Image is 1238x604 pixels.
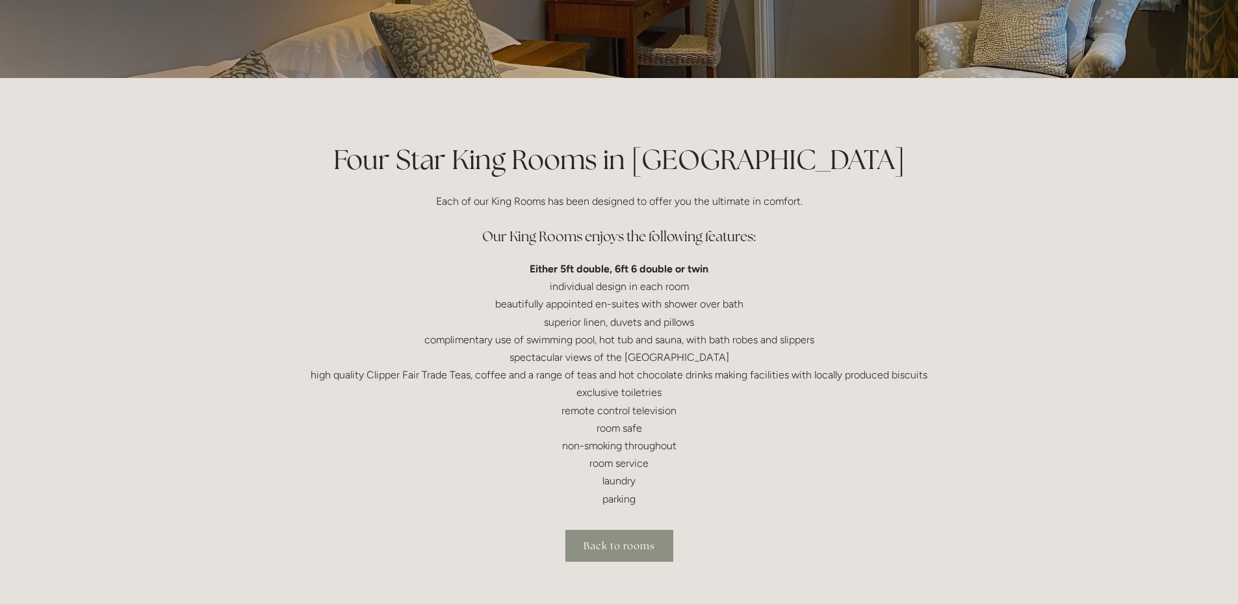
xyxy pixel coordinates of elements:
[309,260,930,508] p: individual design in each room beautifully appointed en-suites with shower over bath superior lin...
[309,192,930,210] p: Each of our King Rooms has been designed to offer you the ultimate in comfort.
[565,530,673,562] a: Back to rooms
[530,263,708,275] strong: Either 5ft double, 6ft 6 double or twin
[309,224,930,250] h3: Our King Rooms enjoys the following features:
[309,140,930,179] h1: Four Star King Rooms in [GEOGRAPHIC_DATA]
